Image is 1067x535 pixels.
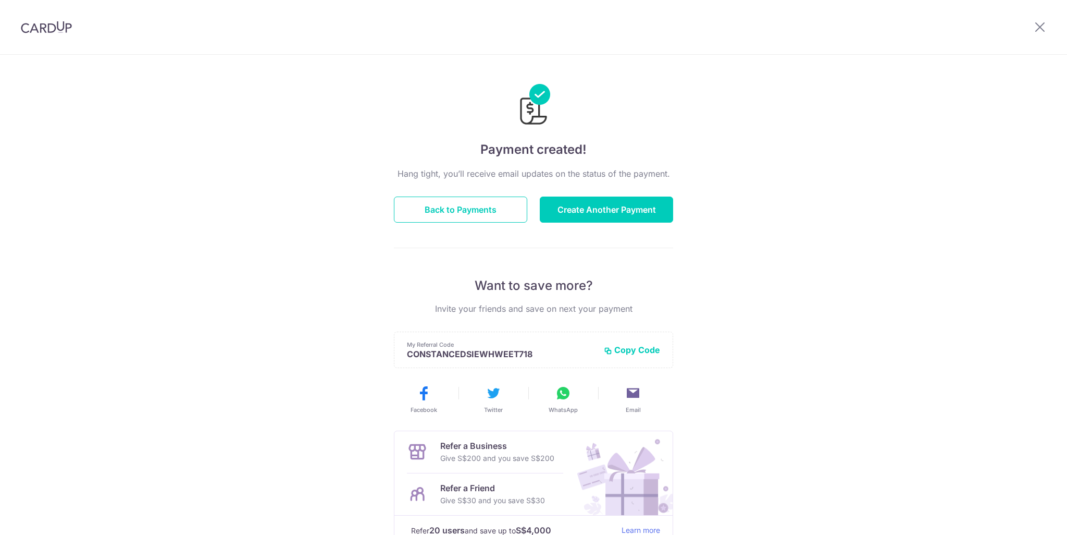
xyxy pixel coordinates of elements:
button: Back to Payments [394,197,527,223]
button: Twitter [463,385,524,414]
p: Refer a Business [440,440,554,452]
button: Facebook [393,385,454,414]
iframe: Opens a widget where you can find more information [1000,504,1057,530]
span: WhatsApp [549,406,578,414]
span: Facebook [411,406,437,414]
p: Refer a Friend [440,482,545,494]
img: Payments [517,84,550,128]
p: Hang tight, you’ll receive email updates on the status of the payment. [394,167,673,180]
span: Twitter [484,406,503,414]
button: Create Another Payment [540,197,673,223]
p: CONSTANCEDSIEWHWEET718 [407,349,595,359]
img: CardUp [21,21,72,33]
button: Copy Code [604,345,660,355]
img: Refer [567,431,673,515]
p: My Referral Code [407,341,595,349]
p: Invite your friends and save on next your payment [394,302,673,315]
button: Email [602,385,664,414]
p: Want to save more? [394,277,673,294]
h4: Payment created! [394,140,673,159]
span: Email [626,406,641,414]
p: Give S$30 and you save S$30 [440,494,545,507]
button: WhatsApp [532,385,594,414]
p: Give S$200 and you save S$200 [440,452,554,465]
